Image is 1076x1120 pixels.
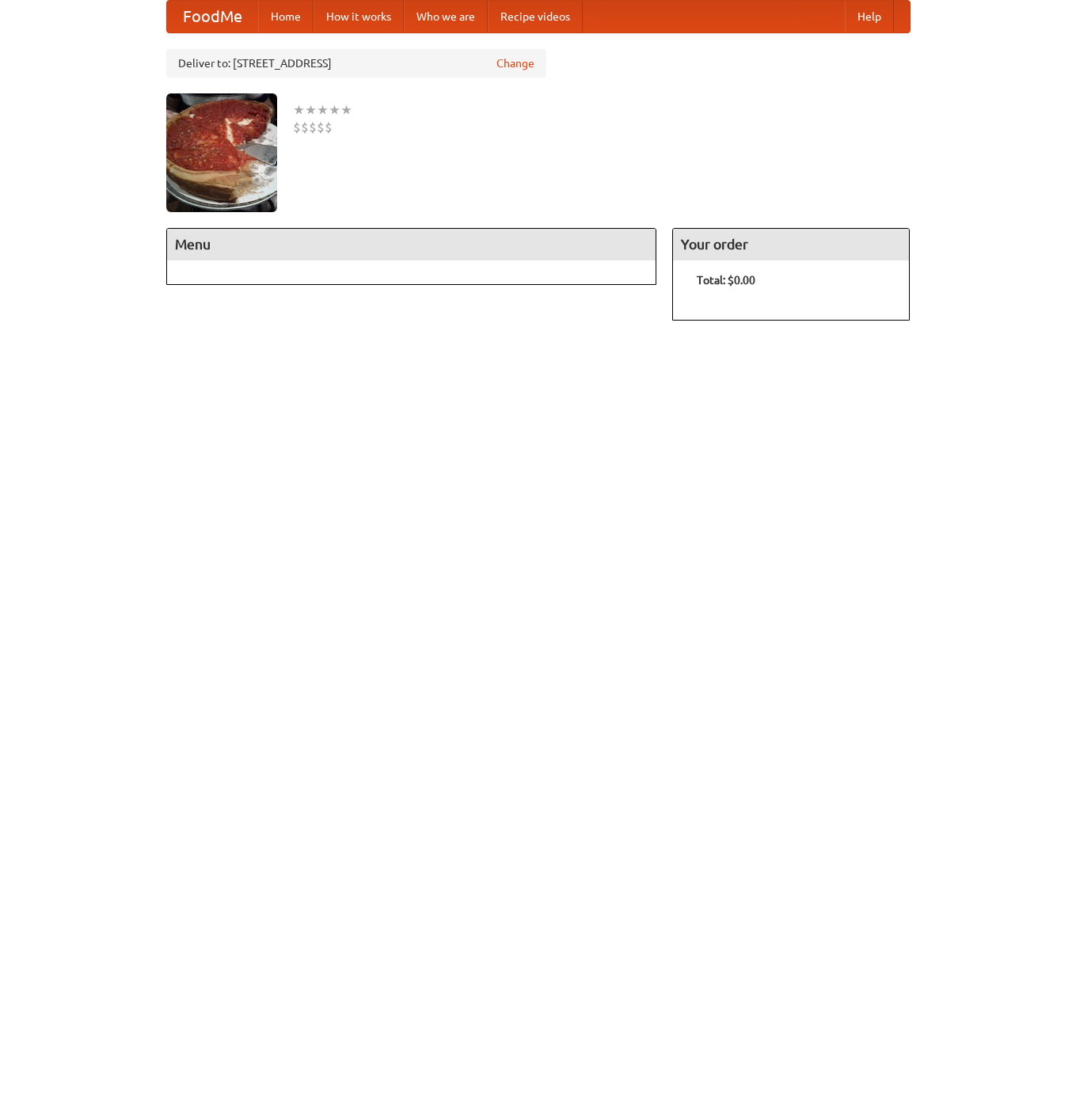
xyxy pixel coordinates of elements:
h4: Menu [167,229,656,260]
a: Recipe videos [488,1,583,32]
img: angular.jpg [166,93,277,212]
a: FoodMe [167,1,258,32]
a: How it works [314,1,404,32]
a: Help [845,1,894,32]
li: ★ [317,101,329,119]
a: Who we are [404,1,488,32]
div: Deliver to: [STREET_ADDRESS] [166,49,546,78]
li: $ [317,119,325,136]
li: ★ [340,101,352,119]
li: $ [301,119,309,136]
a: Change [496,55,534,71]
li: $ [293,119,301,136]
b: Total: $0.00 [697,274,755,287]
h4: Your order [673,229,909,260]
li: ★ [329,101,340,119]
a: Home [258,1,314,32]
li: $ [309,119,317,136]
li: $ [325,119,333,136]
li: ★ [305,101,317,119]
li: ★ [293,101,305,119]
